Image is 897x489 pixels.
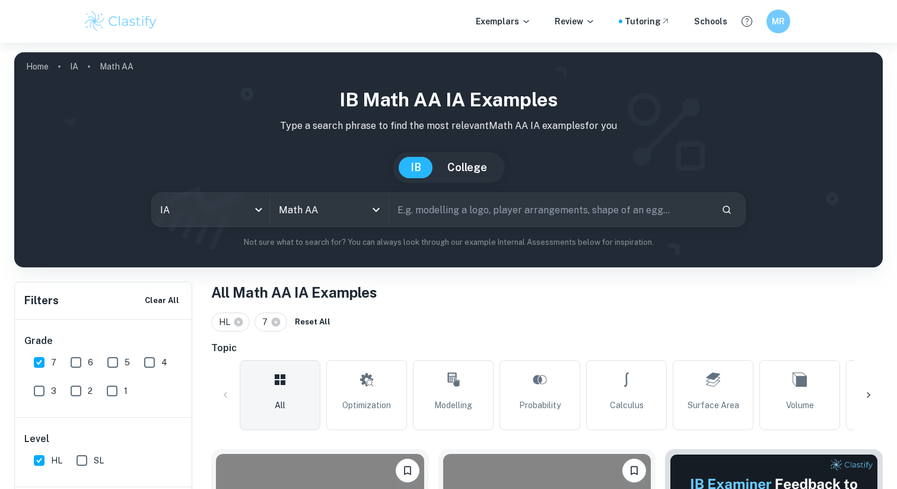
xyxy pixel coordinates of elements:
[94,454,104,467] span: SL
[368,201,384,218] button: Open
[694,15,727,28] a: Schools
[766,10,790,33] button: MR
[51,384,56,397] span: 3
[24,119,873,133] p: Type a search phrase to find the most relevant Math AA IA examples for you
[24,236,873,248] p: Not sure what to search for? You can always look through our example Internal Assessments below f...
[435,157,499,178] button: College
[24,86,873,114] h1: IB Math AA IA examples
[292,313,333,331] button: Reset All
[211,313,250,332] div: HL
[717,200,737,220] button: Search
[51,454,62,467] span: HL
[396,459,419,482] button: Bookmark
[24,432,183,446] h6: Level
[772,15,785,28] h6: MR
[275,399,285,412] span: All
[255,313,287,332] div: 7
[610,399,644,412] span: Calculus
[211,282,883,303] h1: All Math AA IA Examples
[70,58,78,75] a: IA
[737,11,757,31] button: Help and Feedback
[161,356,167,369] span: 4
[786,399,814,412] span: Volume
[88,384,93,397] span: 2
[519,399,561,412] span: Probability
[219,316,236,329] span: HL
[262,316,273,329] span: 7
[211,341,883,355] h6: Topic
[24,292,59,309] h6: Filters
[688,399,739,412] span: Surface Area
[24,334,183,348] h6: Grade
[389,193,712,226] input: E.g. modelling a logo, player arrangements, shape of an egg...
[26,58,49,75] a: Home
[14,52,883,267] img: profile cover
[51,356,56,369] span: 7
[124,384,128,397] span: 1
[342,399,391,412] span: Optimization
[622,459,646,482] button: Bookmark
[152,193,270,226] div: IA
[125,356,130,369] span: 5
[555,15,595,28] p: Review
[100,60,133,73] p: Math AA
[88,356,93,369] span: 6
[142,292,182,310] button: Clear All
[476,15,531,28] p: Exemplars
[625,15,670,28] a: Tutoring
[434,399,472,412] span: Modelling
[399,157,433,178] button: IB
[83,10,158,33] img: Clastify logo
